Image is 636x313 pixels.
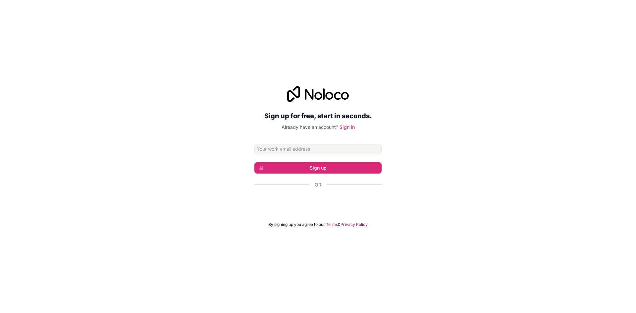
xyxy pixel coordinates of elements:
a: Sign in [340,124,355,130]
a: Terms [326,222,338,227]
span: Already have an account? [282,124,338,130]
a: Privacy Policy [341,222,368,227]
h2: Sign up for free, start in seconds. [254,110,382,122]
span: Or [315,182,321,188]
input: Email address [254,144,382,154]
span: & [338,222,341,227]
iframe: Botón de Acceder con Google [251,195,385,210]
button: Sign up [254,162,382,174]
span: By signing up you agree to our [268,222,325,227]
